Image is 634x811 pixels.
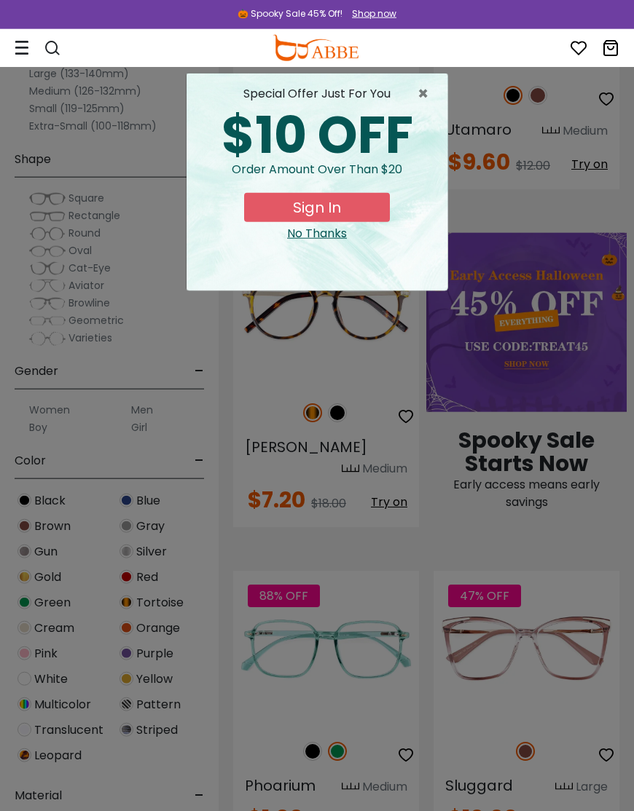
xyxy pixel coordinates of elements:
[198,110,436,161] div: $10 OFF
[418,85,436,103] span: ×
[198,161,436,193] div: Order amount over than $20
[352,7,396,20] div: Shop now
[273,35,359,61] img: abbeglasses.com
[418,85,436,103] button: Close
[198,85,436,103] div: special offer just for you
[345,7,396,20] a: Shop now
[244,193,390,222] button: Sign In
[198,225,436,242] div: Close
[238,7,343,20] div: 🎃 Spooky Sale 45% Off!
